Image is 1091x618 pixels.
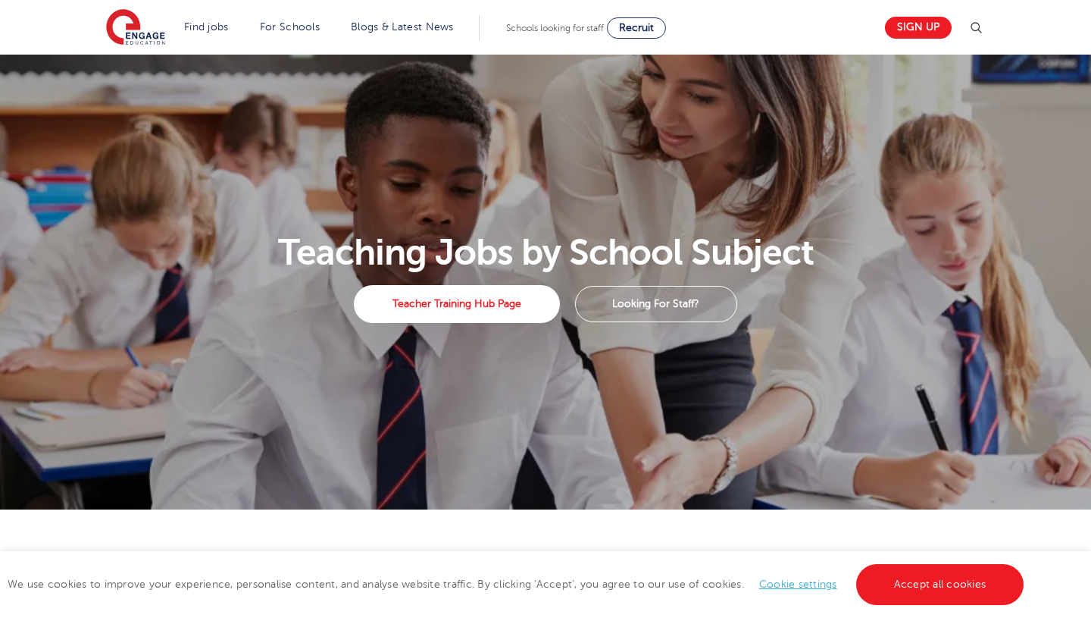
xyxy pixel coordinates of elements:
[184,21,229,33] a: Find jobs
[106,9,165,47] img: Engage Education
[351,21,454,33] a: Blogs & Latest News
[885,17,952,39] a: Sign up
[575,286,737,322] a: Looking For Staff?
[607,17,666,39] a: Recruit
[354,285,559,323] a: Teacher Training Hub Page
[759,579,837,590] a: Cookie settings
[506,23,604,33] span: Schools looking for staff
[619,22,654,33] span: Recruit
[8,579,1027,590] span: We use cookies to improve your experience, personalise content, and analyse website traffic. By c...
[98,234,994,271] h1: Teaching Jobs by School Subject
[260,21,320,33] a: For Schools
[856,564,1024,605] a: Accept all cookies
